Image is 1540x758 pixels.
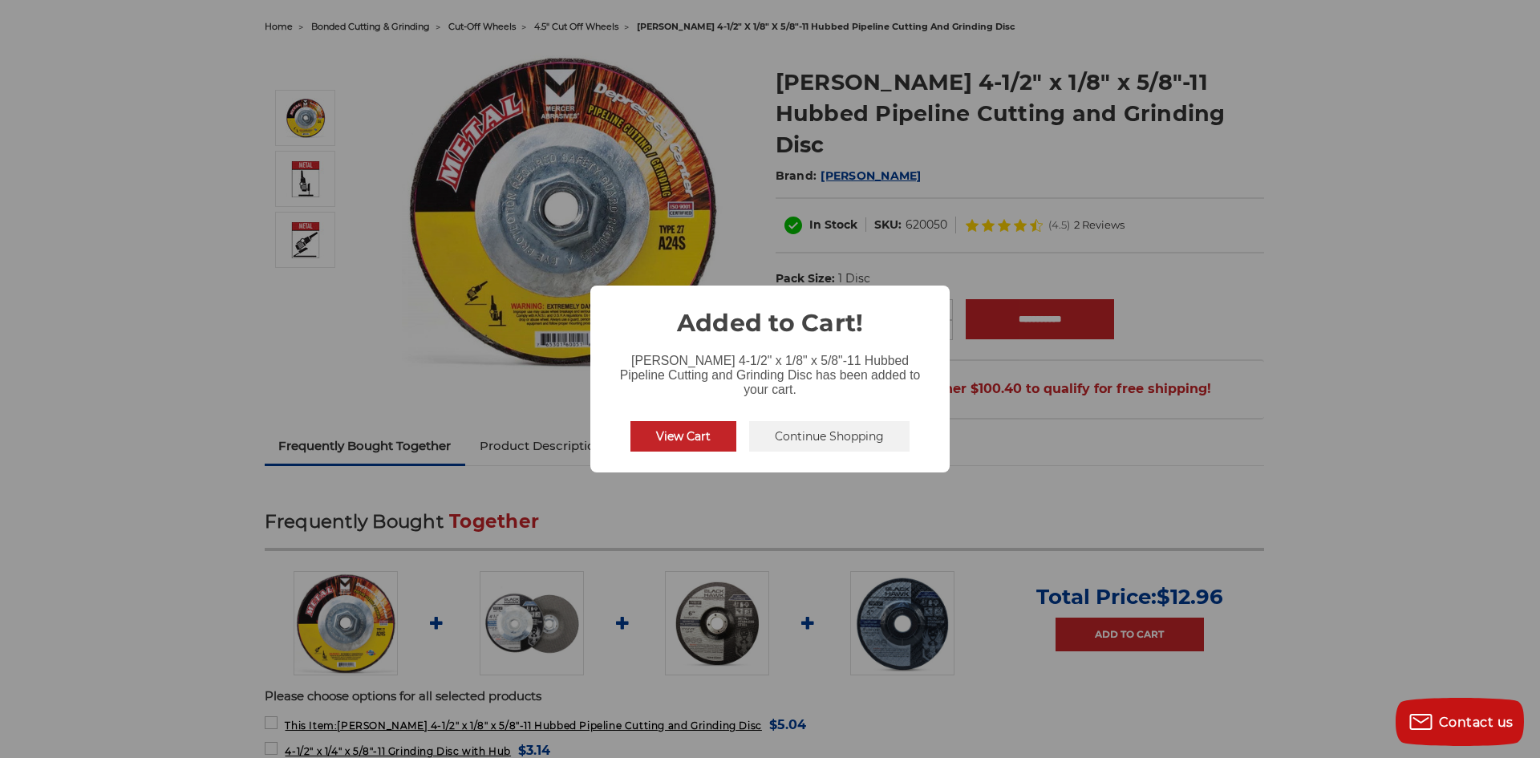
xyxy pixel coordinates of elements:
[1439,715,1514,730] span: Contact us
[630,421,736,452] button: View Cart
[1396,698,1524,746] button: Contact us
[749,421,910,452] button: Continue Shopping
[590,286,950,341] h2: Added to Cart!
[590,341,950,400] div: [PERSON_NAME] 4-1/2" x 1/8" x 5/8"-11 Hubbed Pipeline Cutting and Grinding Disc has been added to...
